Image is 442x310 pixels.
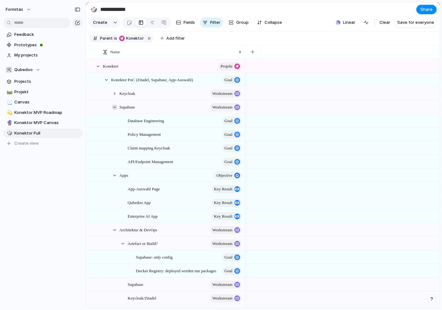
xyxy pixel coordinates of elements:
[210,240,242,248] button: workstream
[128,144,170,151] span: Claim mapping Keycloak
[128,185,160,192] span: App-Auswahl Page
[136,253,173,261] span: Supabase: only config
[113,35,118,42] button: is
[222,76,242,84] button: goal
[14,31,80,38] span: Feedback
[210,89,242,98] button: workstream
[222,144,242,152] button: goal
[420,6,432,13] span: Share
[214,171,242,180] button: objective
[118,35,145,42] button: Konektor
[89,4,99,15] button: 🎲
[14,89,80,95] span: Projekt
[343,19,355,26] span: Linear
[119,103,135,110] span: Supabase
[89,17,110,28] button: Create
[3,4,34,15] button: Formitas
[136,267,216,274] span: Docker Registry: deployed werden nur packages
[3,30,83,39] a: Feedback
[3,139,83,148] button: Create view
[377,17,393,28] button: Clear
[254,17,285,28] button: Collapse
[210,19,220,26] span: Filter
[3,40,83,50] a: Prototypes
[14,67,33,73] span: Qubedoo
[6,130,12,136] button: 🎲
[222,117,242,125] button: goal
[166,36,185,41] span: Add filter
[224,76,232,84] span: goal
[103,62,118,69] span: Konektor
[3,50,83,60] a: My projects
[333,18,358,27] button: Linear
[212,199,242,207] button: Key result
[128,199,151,206] span: Qubedoo App
[90,5,97,14] div: 🎲
[200,17,223,28] button: Filter
[128,240,158,247] span: Artefact or Build?
[416,5,437,14] button: Share
[3,97,83,107] a: 📃Canvas
[128,280,143,288] span: Supabase
[126,36,144,41] span: Konektor
[225,17,252,28] button: Group
[3,77,83,86] a: Projects
[214,185,232,194] span: Key result
[222,130,242,139] button: goal
[100,36,113,41] span: Parent
[128,130,161,138] span: Policy Management
[6,67,12,73] div: 🛠️
[7,88,11,96] div: 🛤️
[222,267,242,275] button: goal
[14,140,39,147] span: Create view
[224,116,232,125] span: goal
[6,109,12,116] button: 💫
[224,144,232,153] span: goal
[236,19,249,26] span: Group
[128,117,164,124] span: Database Engineering
[212,280,232,289] span: workstream
[3,129,83,138] a: 🎲Konektor Full
[224,267,232,275] span: goal
[212,226,232,234] span: workstream
[222,158,242,166] button: goal
[3,108,83,117] a: 💫Konektor MVP Roadmap
[128,294,156,301] span: Keycloak/Zitadel
[173,17,198,28] button: Fields
[119,226,157,233] span: Architektur & DevOps
[14,109,80,116] span: Konektor MVP Roadmap
[212,185,242,193] button: Key result
[14,42,80,48] span: Prototypes
[128,158,173,165] span: API/Endpoint Management
[210,280,242,289] button: workstream
[224,253,232,262] span: goal
[212,239,232,248] span: workstream
[212,294,232,303] span: workstream
[379,19,390,26] span: Clear
[111,76,193,83] span: Konektor PoC (Zitadel, Supabase, App-Auswahl)
[222,253,242,261] button: goal
[224,130,232,139] span: goal
[6,6,23,13] span: Formitas
[110,49,120,55] span: Name
[3,87,83,97] div: 🛤️Projekt
[212,103,232,112] span: workstream
[395,17,437,28] button: Save for everyone
[93,19,107,26] span: Create
[214,198,232,207] span: Key result
[7,119,11,127] div: 🔮
[14,52,80,58] span: My projects
[224,157,232,166] span: goal
[7,109,11,116] div: 💫
[218,62,242,70] button: Projekt
[157,34,189,43] button: Add filter
[210,294,242,302] button: workstream
[3,65,83,75] button: 🛠️Qubedoo
[220,62,232,71] span: Projekt
[3,118,83,128] a: 🔮Konektor MVP Canvas
[210,226,242,234] button: workstream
